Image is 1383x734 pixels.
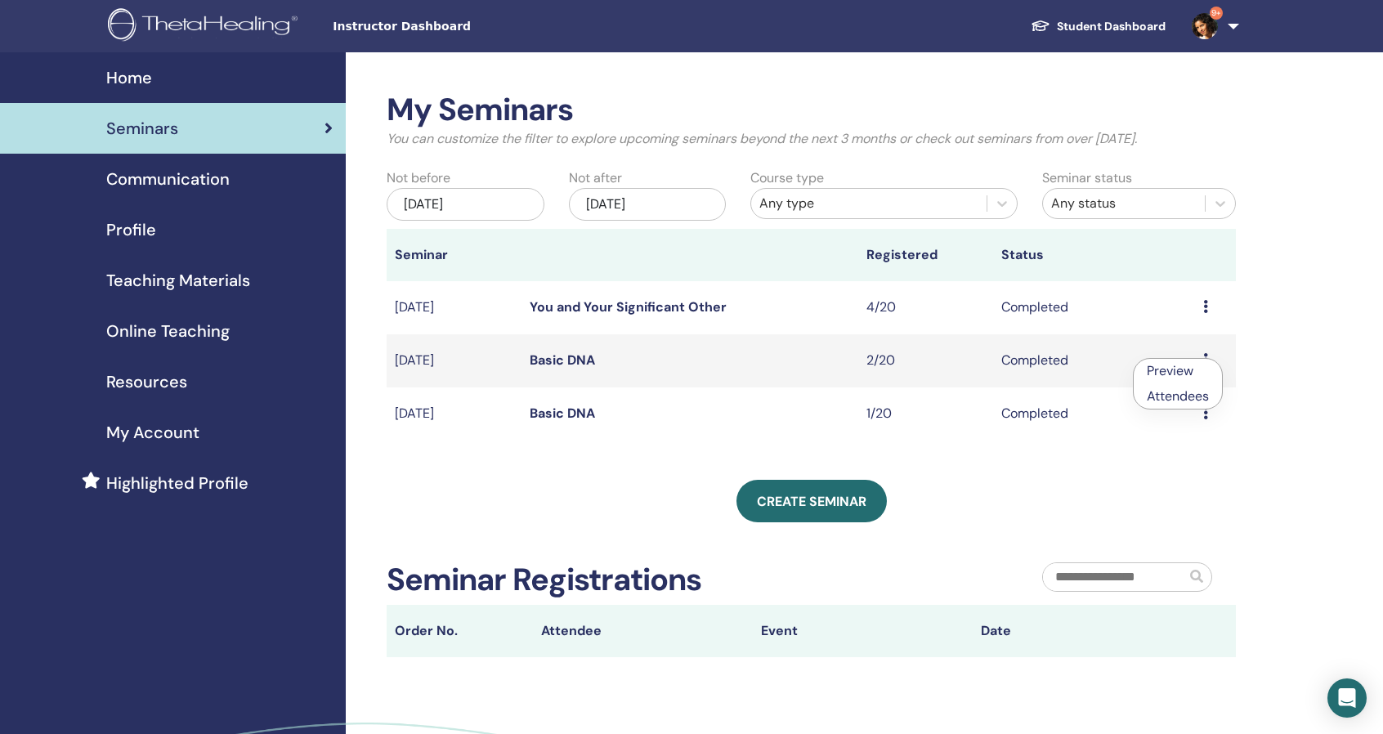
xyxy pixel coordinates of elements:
label: Not before [387,168,450,188]
td: 2/20 [858,334,993,387]
td: Completed [993,334,1195,387]
td: 1/20 [858,387,993,441]
td: [DATE] [387,281,521,334]
span: Profile [106,217,156,242]
th: Registered [858,229,993,281]
span: 9+ [1210,7,1223,20]
span: Teaching Materials [106,268,250,293]
span: Create seminar [757,493,866,510]
span: Online Teaching [106,319,230,343]
a: Student Dashboard [1018,11,1179,42]
th: Seminar [387,229,521,281]
th: Event [753,605,973,657]
span: Instructor Dashboard [333,18,578,35]
a: You and Your Significant Other [530,298,727,316]
img: logo.png [108,8,303,45]
label: Course type [750,168,824,188]
label: Seminar status [1042,168,1132,188]
div: Any type [759,194,978,213]
span: Resources [106,369,187,394]
div: Open Intercom Messenger [1327,678,1367,718]
th: Attendee [533,605,753,657]
th: Status [993,229,1195,281]
div: [DATE] [387,188,544,221]
td: [DATE] [387,334,521,387]
a: Preview [1147,362,1193,379]
span: Seminars [106,116,178,141]
td: Completed [993,281,1195,334]
span: Communication [106,167,230,191]
td: [DATE] [387,387,521,441]
span: My Account [106,420,199,445]
h2: Seminar Registrations [387,562,701,599]
a: Basic DNA [530,405,595,422]
th: Date [973,605,1193,657]
td: Completed [993,387,1195,441]
img: graduation-cap-white.svg [1031,19,1050,33]
div: [DATE] [569,188,727,221]
label: Not after [569,168,622,188]
div: Any status [1051,194,1197,213]
td: 4/20 [858,281,993,334]
a: Create seminar [736,480,887,522]
span: Highlighted Profile [106,471,248,495]
a: Basic DNA [530,351,595,369]
h2: My Seminars [387,92,1236,129]
img: default.jpg [1192,13,1218,39]
span: Home [106,65,152,90]
a: Attendees [1147,387,1209,405]
th: Order No. [387,605,533,657]
p: You can customize the filter to explore upcoming seminars beyond the next 3 months or check out s... [387,129,1236,149]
